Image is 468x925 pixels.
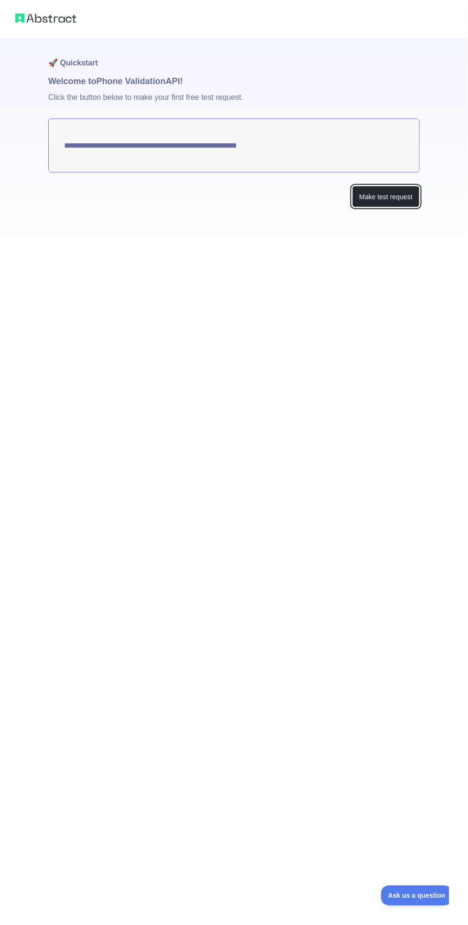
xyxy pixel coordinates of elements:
[352,186,420,207] button: Make test request
[48,88,420,118] p: Click the button below to make your first free test request.
[381,886,449,906] iframe: Toggle Customer Support
[48,38,420,75] h1: 🚀 Quickstart
[48,75,420,88] h1: Welcome to Phone Validation API!
[15,11,76,25] img: Abstract logo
